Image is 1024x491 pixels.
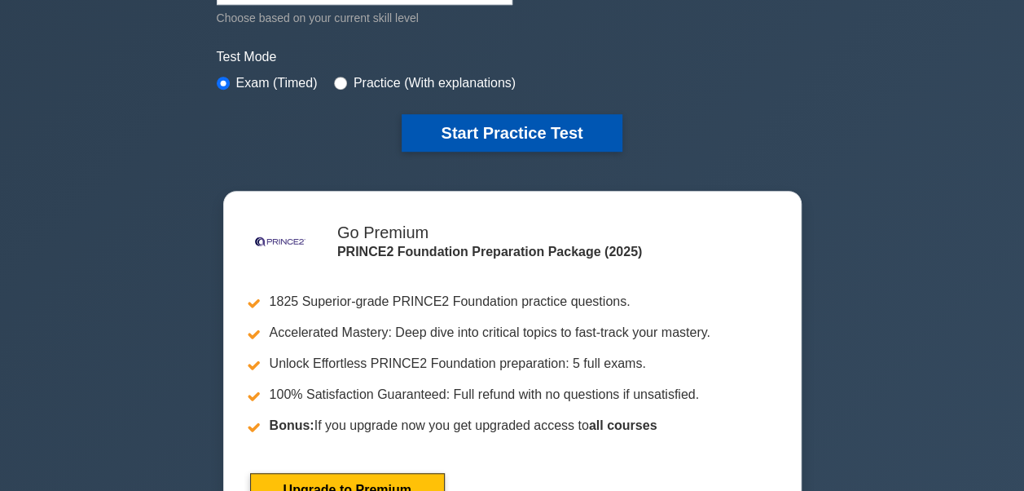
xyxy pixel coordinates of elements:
label: Test Mode [217,47,808,67]
label: Exam (Timed) [236,73,318,93]
button: Start Practice Test [402,114,622,152]
div: Choose based on your current skill level [217,8,512,28]
label: Practice (With explanations) [354,73,516,93]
